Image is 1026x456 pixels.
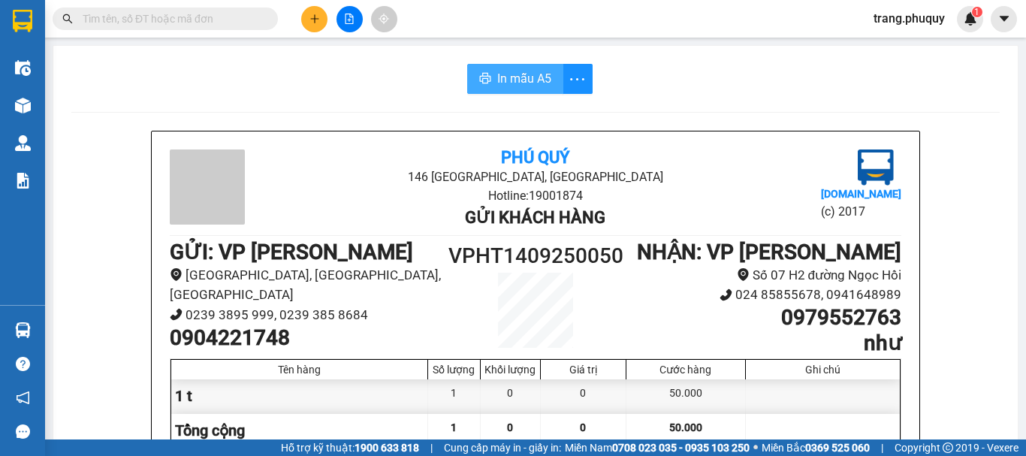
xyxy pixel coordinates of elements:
span: printer [479,72,491,86]
li: [GEOGRAPHIC_DATA], [GEOGRAPHIC_DATA], [GEOGRAPHIC_DATA] [170,265,444,305]
button: aim [371,6,397,32]
button: caret-down [991,6,1017,32]
strong: 1900 633 818 [355,442,419,454]
button: plus [301,6,327,32]
span: more [563,70,592,89]
strong: 0369 525 060 [805,442,870,454]
b: GỬI : VP [PERSON_NAME] [170,240,413,264]
span: Tổng cộng [175,421,245,439]
strong: 0708 023 035 - 0935 103 250 [612,442,750,454]
span: phone [170,308,183,321]
span: caret-down [997,12,1011,26]
h1: như [627,331,901,356]
span: message [16,424,30,439]
li: 024 85855678, 0941648989 [627,285,901,305]
span: 0 [507,421,513,433]
h1: 0904221748 [170,325,444,351]
span: question-circle [16,357,30,371]
div: 50.000 [626,379,746,413]
input: Tìm tên, số ĐT hoặc mã đơn [83,11,260,27]
span: aim [379,14,389,24]
span: In mẫu A5 [497,69,551,88]
span: environment [170,268,183,281]
span: copyright [943,442,953,453]
img: logo-vxr [13,10,32,32]
b: GỬI : VP [PERSON_NAME] [19,109,163,184]
sup: 1 [972,7,982,17]
img: icon-new-feature [964,12,977,26]
img: warehouse-icon [15,98,31,113]
li: Hotline: 19001874 [291,186,779,205]
span: search [62,14,73,24]
b: Phú Quý [501,148,569,167]
div: 1 t [171,379,428,413]
b: Gửi khách hàng [465,208,605,227]
span: 1 [451,421,457,433]
span: Miền Nam [565,439,750,456]
span: | [881,439,883,456]
span: 50.000 [669,421,702,433]
span: 1 [974,7,979,17]
span: file-add [344,14,355,24]
b: NHẬN : VP [PERSON_NAME] [637,240,901,264]
img: warehouse-icon [15,60,31,76]
button: more [563,64,593,94]
b: Gửi khách hàng [141,77,282,96]
span: Cung cấp máy in - giấy in: [444,439,561,456]
span: Miền Bắc [762,439,870,456]
h1: VPHT1409250050 [444,240,627,273]
div: 0 [481,379,541,413]
div: 1 [428,379,481,413]
span: notification [16,391,30,405]
li: (c) 2017 [821,202,901,221]
img: logo.jpg [858,149,894,186]
img: warehouse-icon [15,135,31,151]
span: environment [737,268,750,281]
div: Cước hàng [630,364,741,376]
h1: 0979552763 [627,305,901,331]
div: Khối lượng [484,364,536,376]
span: 0 [580,421,586,433]
div: Giá trị [545,364,622,376]
b: [DOMAIN_NAME] [821,188,901,200]
span: Hỗ trợ kỹ thuật: [281,439,419,456]
img: solution-icon [15,173,31,189]
li: Hotline: 19001874 [83,56,341,74]
span: plus [309,14,320,24]
div: 0 [541,379,626,413]
span: | [430,439,433,456]
li: 146 [GEOGRAPHIC_DATA], [GEOGRAPHIC_DATA] [83,37,341,56]
span: phone [720,288,732,301]
div: Ghi chú [750,364,896,376]
button: printerIn mẫu A5 [467,64,563,94]
li: 0239 3895 999, 0239 385 8684 [170,305,444,325]
span: trang.phuquy [862,9,957,28]
span: ⚪️ [753,445,758,451]
div: Tên hàng [175,364,424,376]
li: Số 07 H2 đường Ngọc Hồi [627,265,901,285]
li: 146 [GEOGRAPHIC_DATA], [GEOGRAPHIC_DATA] [291,168,779,186]
button: file-add [336,6,363,32]
h1: VPHT1409250040 [164,109,261,142]
div: Số lượng [432,364,476,376]
b: Phú Quý [177,17,246,36]
img: warehouse-icon [15,322,31,338]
